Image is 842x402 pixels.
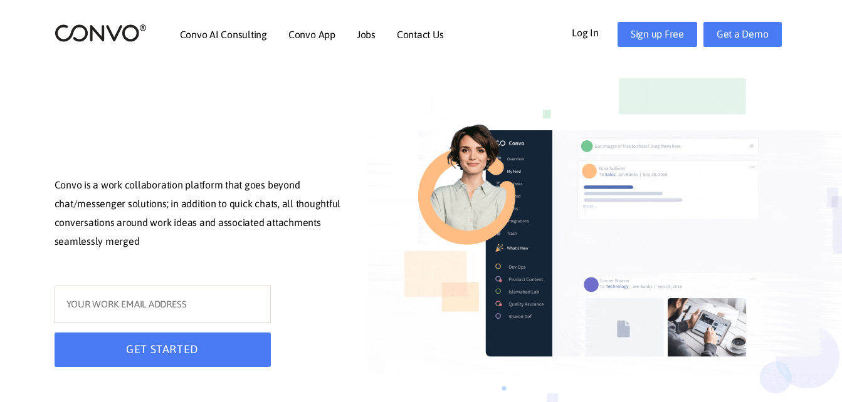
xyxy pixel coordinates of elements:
[357,29,376,39] a: Jobs
[180,29,267,39] a: Convo AI Consulting
[572,22,618,42] a: Log In
[703,22,782,47] a: Get a Demo
[288,29,335,39] a: Convo App
[55,332,271,367] button: GET STARTED
[55,23,147,43] img: logo_2.png
[55,286,271,323] input: YOUR WORK EMAIL ADDRESS
[55,176,349,254] p: Convo is a work collaboration platform that goes beyond chat/messenger solutions; in addition to ...
[397,29,444,39] a: Contact Us
[618,22,697,47] a: Sign up Free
